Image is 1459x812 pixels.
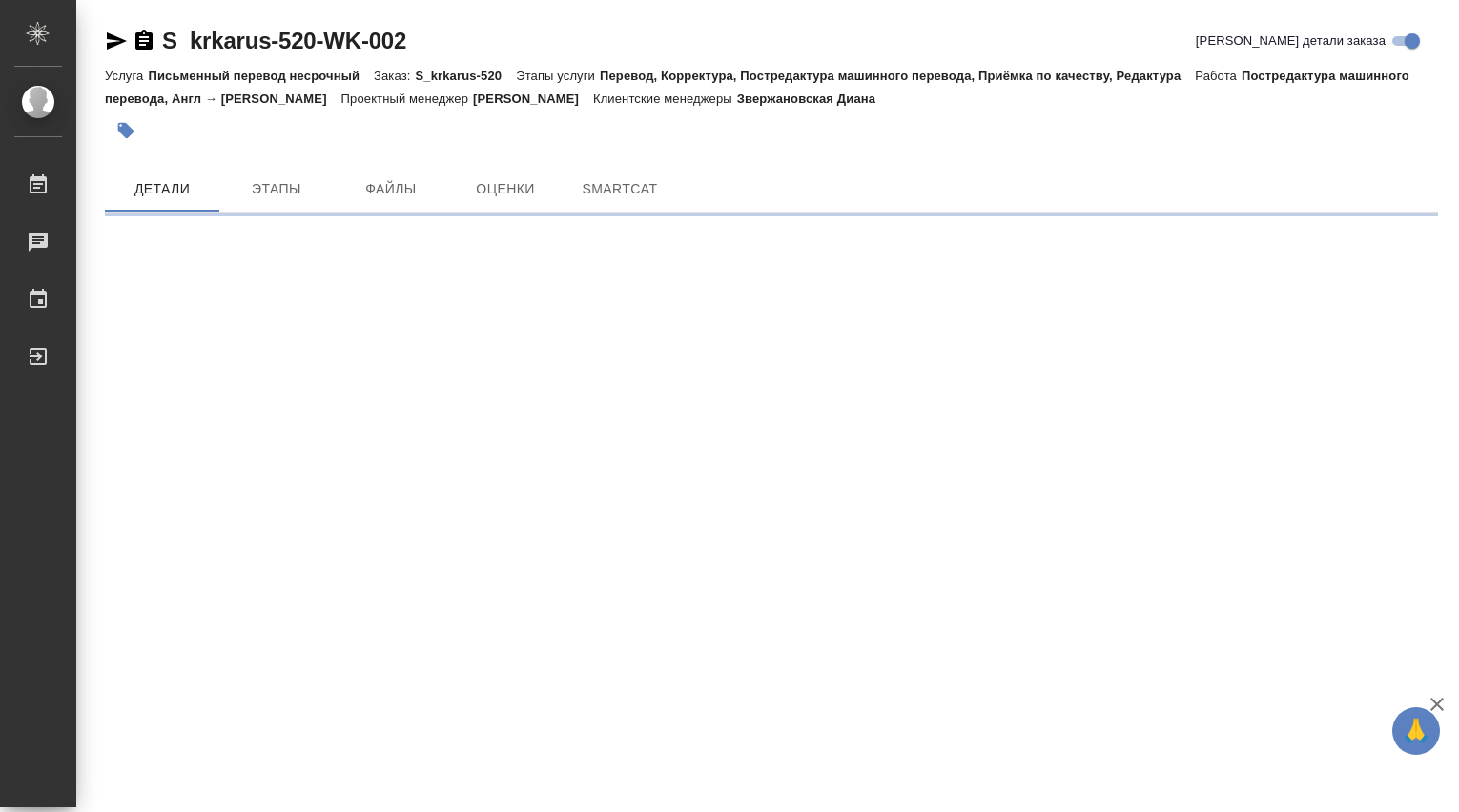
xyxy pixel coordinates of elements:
[105,30,128,52] button: Скопировать ссылку для ЯМессенджера
[105,110,147,152] button: Добавить тэг
[231,177,322,201] span: Этапы
[374,69,415,83] p: Заказ:
[600,69,1195,83] p: Перевод, Корректура, Постредактура машинного перевода, Приёмка по качеству, Редактура
[148,69,374,83] p: Письменный перевод несрочный
[116,177,208,201] span: Детали
[133,30,155,52] button: Скопировать ссылку
[341,91,473,106] p: Проектный менеджер
[1196,31,1386,51] span: [PERSON_NAME] детали заказа
[345,177,437,201] span: Файлы
[1195,69,1242,83] p: Работа
[1400,711,1432,751] span: 🙏
[162,28,406,53] a: S_krkarus-520-WK-002
[593,91,737,106] p: Клиентские менеджеры
[516,69,600,83] p: Этапы услуги
[105,69,148,83] p: Услуга
[574,177,666,201] span: SmartCat
[473,91,593,106] p: [PERSON_NAME]
[415,69,516,83] p: S_krkarus-520
[737,91,890,106] p: Звержановская Диана
[460,177,551,201] span: Оценки
[1392,707,1440,755] button: 🙏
